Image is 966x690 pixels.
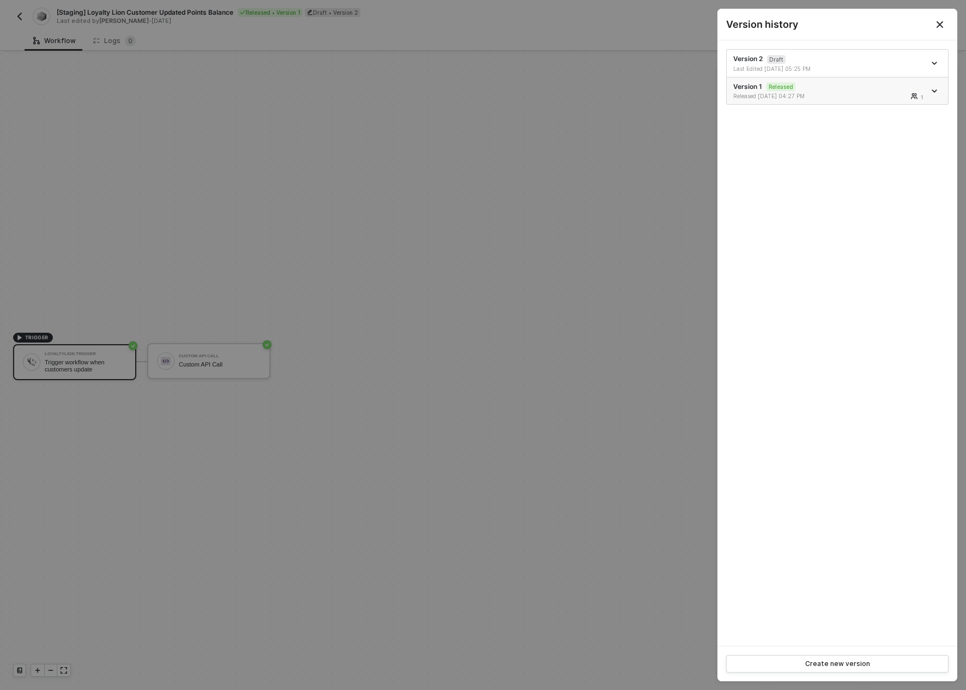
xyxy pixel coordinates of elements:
div: Version history [726,17,949,31]
div: 1 [921,93,923,101]
sup: Draft [767,55,786,64]
span: icon-arrow-down [932,88,939,94]
div: Last Edited [DATE] 05:25 PM [733,65,831,73]
sup: Released [766,82,795,91]
span: icon-users [911,93,919,99]
div: Version 2 [733,54,925,73]
div: Version 1 [733,82,925,100]
div: Create new version [805,659,870,668]
button: Close [922,9,957,40]
button: Create new version [726,655,949,673]
div: Released [DATE] 04:27 PM [733,92,831,100]
span: icon-arrow-down [932,61,939,66]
